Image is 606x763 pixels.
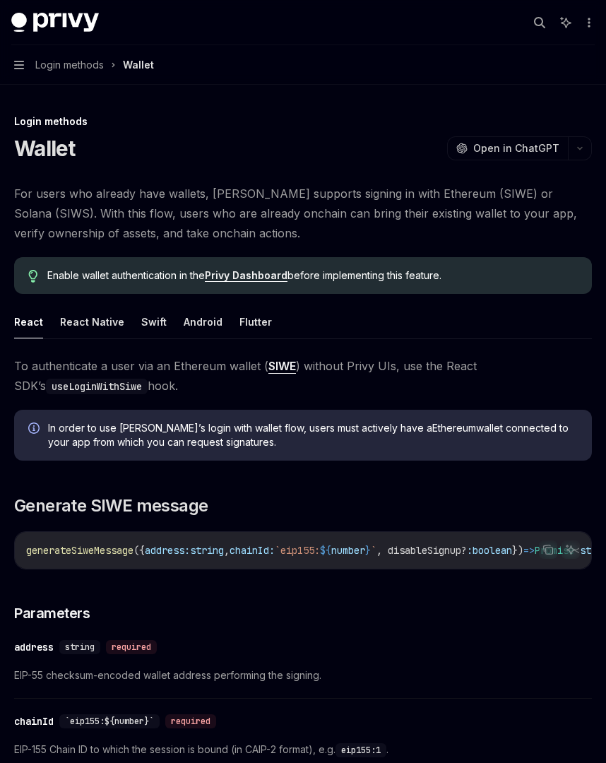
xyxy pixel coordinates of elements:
[224,544,230,557] span: ,
[28,270,38,283] svg: Tip
[65,716,154,727] span: `eip155:${number}`
[539,540,557,559] button: Copy the contents from the code block
[141,305,167,338] button: Swift
[145,544,190,557] span: address:
[473,141,559,155] span: Open in ChatGPT
[65,641,95,653] span: string
[376,544,467,557] span: , disableSignup?
[14,356,592,396] span: To authenticate a user via an Ethereum wallet ( ) without Privy UIs, use the React SDK’s hook.
[320,544,331,557] span: ${
[275,544,320,557] span: `eip155:
[365,544,371,557] span: }
[447,136,568,160] button: Open in ChatGPT
[14,305,43,338] button: React
[14,667,592,684] span: EIP-55 checksum-encoded wallet address performing the signing.
[48,421,578,449] span: In order to use [PERSON_NAME]’s login with wallet flow, users must actively have a Ethereum walle...
[14,640,54,654] div: address
[467,544,473,557] span: :
[581,13,595,32] button: More actions
[14,603,90,623] span: Parameters
[46,379,148,394] code: useLoginWithSiwe
[165,714,216,728] div: required
[123,57,154,73] div: Wallet
[26,544,133,557] span: generateSiweMessage
[335,743,386,757] code: eip155:1
[535,544,574,557] span: Promise
[14,136,76,161] h1: Wallet
[562,540,580,559] button: Ask AI
[473,544,512,557] span: boolean
[331,544,365,557] span: number
[133,544,145,557] span: ({
[512,544,523,557] span: })
[14,495,208,517] span: Generate SIWE message
[106,640,157,654] div: required
[523,544,535,557] span: =>
[14,114,592,129] div: Login methods
[35,57,104,73] span: Login methods
[28,422,42,437] svg: Info
[371,544,376,557] span: `
[205,269,287,282] a: Privy Dashboard
[14,184,592,243] span: For users who already have wallets, [PERSON_NAME] supports signing in with Ethereum (SIWE) or Sol...
[190,544,224,557] span: string
[230,544,275,557] span: chainId:
[268,359,296,374] a: SIWE
[60,305,124,338] button: React Native
[14,714,54,728] div: chainId
[184,305,222,338] button: Android
[14,741,592,758] span: EIP-155 Chain ID to which the session is bound (in CAIP-2 format), e.g. .
[47,268,578,283] span: Enable wallet authentication in the before implementing this feature.
[11,13,99,32] img: dark logo
[239,305,272,338] button: Flutter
